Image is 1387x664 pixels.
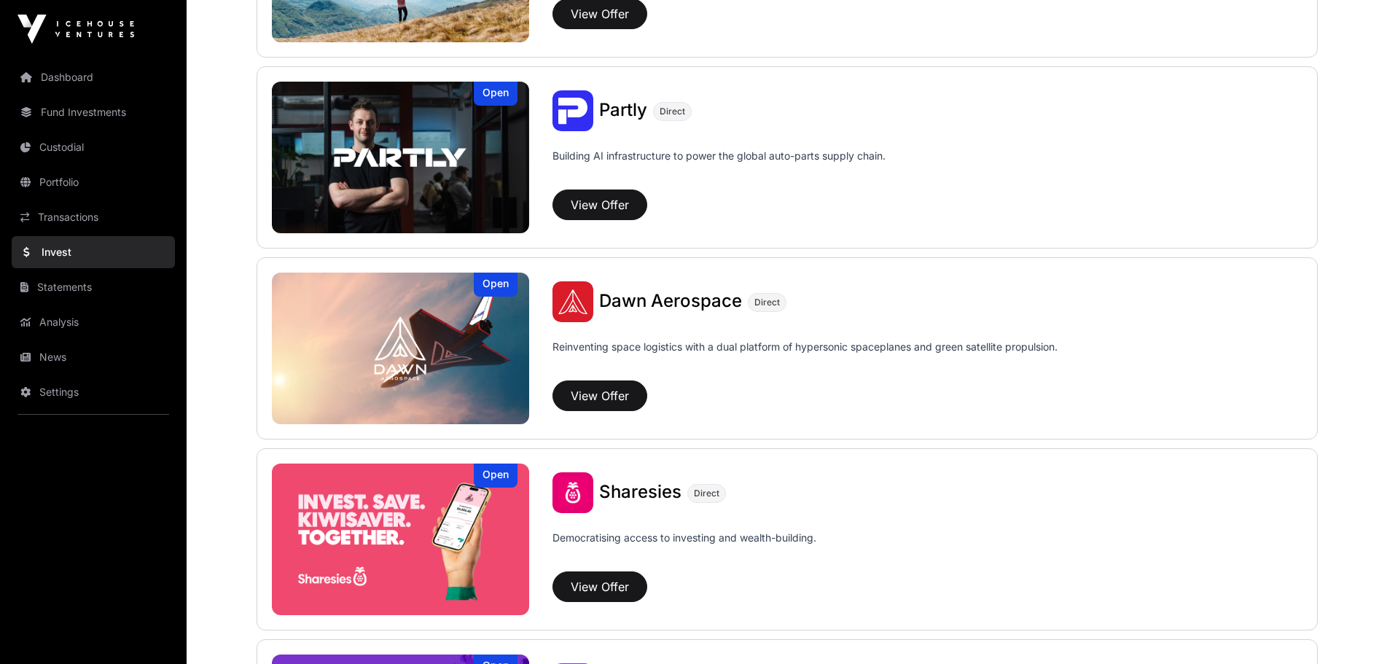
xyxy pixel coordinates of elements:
[552,340,1058,375] p: Reinventing space logistics with a dual platform of hypersonic spaceplanes and green satellite pr...
[272,273,530,424] img: Dawn Aerospace
[272,82,530,233] a: PartlyOpen
[1314,594,1387,664] iframe: Chat Widget
[599,292,742,311] a: Dawn Aerospace
[754,297,780,308] span: Direct
[599,483,681,502] a: Sharesies
[694,488,719,499] span: Direct
[552,149,886,184] p: Building AI infrastructure to power the global auto-parts supply chain.
[12,166,175,198] a: Portfolio
[474,273,517,297] div: Open
[552,380,647,411] button: View Offer
[552,190,647,220] button: View Offer
[660,106,685,117] span: Direct
[474,464,517,488] div: Open
[599,101,647,120] a: Partly
[272,82,530,233] img: Partly
[12,131,175,163] a: Custodial
[552,281,593,322] img: Dawn Aerospace
[12,376,175,408] a: Settings
[12,341,175,373] a: News
[599,481,681,502] span: Sharesies
[552,531,816,566] p: Democratising access to investing and wealth-building.
[272,464,530,615] a: SharesiesOpen
[552,90,593,131] img: Partly
[12,96,175,128] a: Fund Investments
[552,472,593,513] img: Sharesies
[272,464,530,615] img: Sharesies
[12,271,175,303] a: Statements
[474,82,517,106] div: Open
[552,571,647,602] button: View Offer
[599,290,742,311] span: Dawn Aerospace
[12,201,175,233] a: Transactions
[12,61,175,93] a: Dashboard
[12,306,175,338] a: Analysis
[599,99,647,120] span: Partly
[272,273,530,424] a: Dawn AerospaceOpen
[12,236,175,268] a: Invest
[17,15,134,44] img: Icehouse Ventures Logo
